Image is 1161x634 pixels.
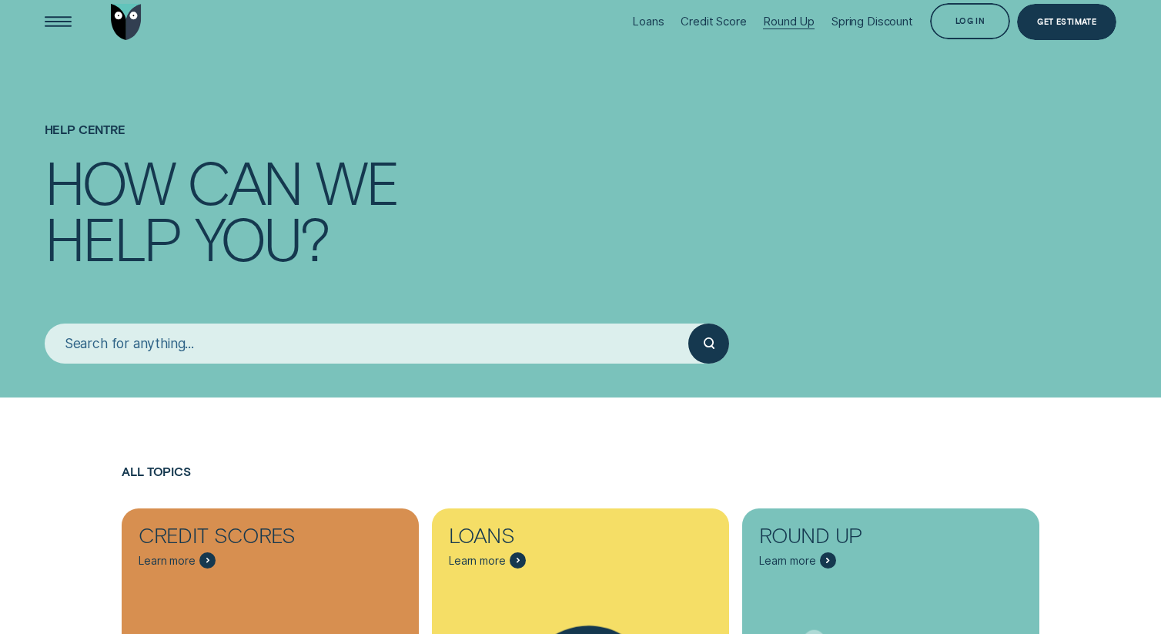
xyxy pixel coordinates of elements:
[688,324,728,364] button: Submit your search query.
[316,153,397,210] div: we
[449,525,610,552] div: Loans
[45,210,181,266] div: help
[759,554,816,567] span: Learn more
[45,153,1117,323] h4: How can we help you?
[122,465,1039,508] h2: All Topics
[45,153,173,210] div: How
[763,15,815,29] div: Round Up
[681,15,746,29] div: Credit Score
[111,4,141,40] img: Wisr
[187,153,301,210] div: can
[45,62,1117,154] h1: Help Centre
[759,525,920,552] div: Round Up
[139,525,299,552] div: Credit Scores
[1017,4,1116,40] a: Get Estimate
[831,15,913,29] div: Spring Discount
[40,4,76,40] button: Open Menu
[195,210,329,266] div: you?
[632,15,664,29] div: Loans
[449,554,506,567] span: Learn more
[45,324,689,364] input: Search for anything...
[139,554,196,567] span: Learn more
[930,3,1011,39] button: Log in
